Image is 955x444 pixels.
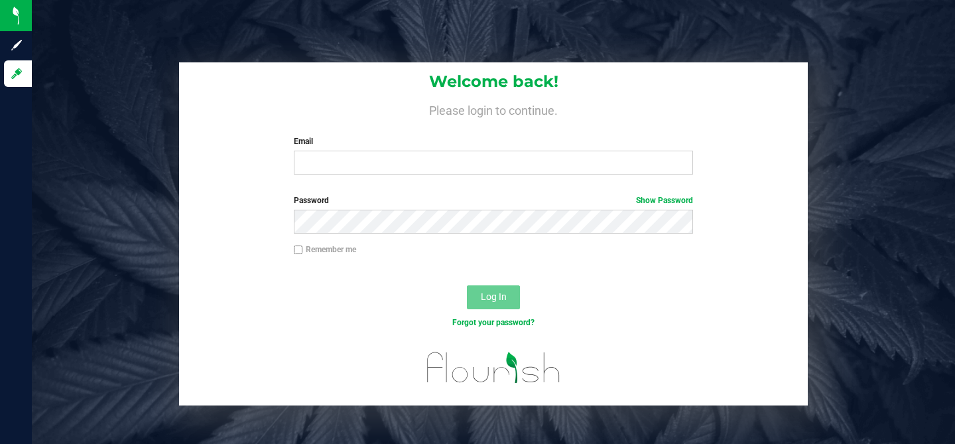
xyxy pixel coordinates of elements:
[179,73,808,90] h1: Welcome back!
[294,196,329,205] span: Password
[636,196,693,205] a: Show Password
[10,67,23,80] inline-svg: Log in
[179,101,808,117] h4: Please login to continue.
[294,244,356,256] label: Remember me
[294,135,693,147] label: Email
[415,342,572,393] img: flourish_logo.svg
[467,285,520,309] button: Log In
[294,246,303,255] input: Remember me
[481,291,507,302] span: Log In
[10,38,23,52] inline-svg: Sign up
[452,318,535,327] a: Forgot your password?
